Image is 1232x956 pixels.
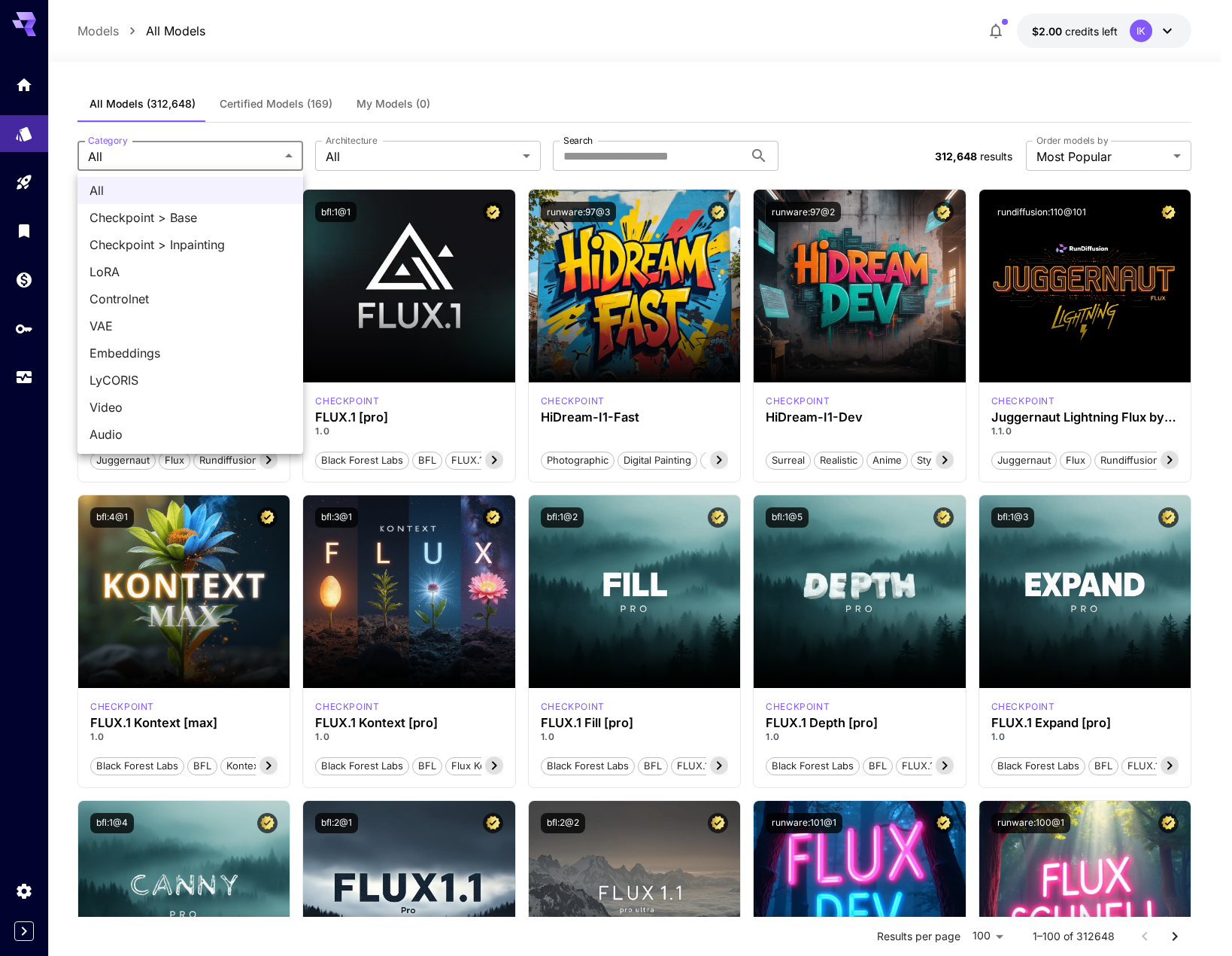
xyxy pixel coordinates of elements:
span: Checkpoint > Inpainting [90,236,291,254]
span: Checkpoint > Base [90,209,291,227]
span: VAE [90,317,291,335]
span: Controlnet [90,290,291,308]
span: LoRA [90,263,291,281]
span: Audio [90,425,291,443]
span: LyCORIS [90,371,291,389]
span: Embeddings [90,344,291,362]
span: Video [90,398,291,416]
span: All [90,181,291,199]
